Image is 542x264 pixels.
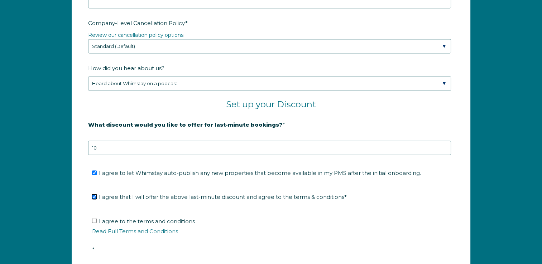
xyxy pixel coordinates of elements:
input: I agree that I will offer the above last-minute discount and agree to the terms & conditions* [92,194,97,199]
span: Set up your Discount [226,99,316,109]
a: Read Full Terms and Conditions [92,228,178,234]
a: Review our cancellation policy options [88,32,183,38]
span: I agree to let Whimstay auto-publish any new properties that become available in my PMS after the... [99,170,421,176]
input: I agree to the terms and conditionsRead Full Terms and Conditions* [92,218,97,223]
span: How did you hear about us? [88,63,164,74]
span: I agree that I will offer the above last-minute discount and agree to the terms & conditions [99,194,347,200]
span: Company-Level Cancellation Policy [88,18,185,29]
strong: What discount would you like to offer for last-minute bookings? [88,121,283,128]
input: I agree to let Whimstay auto-publish any new properties that become available in my PMS after the... [92,170,97,175]
strong: 20% is recommended, minimum of 10% [88,133,200,140]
